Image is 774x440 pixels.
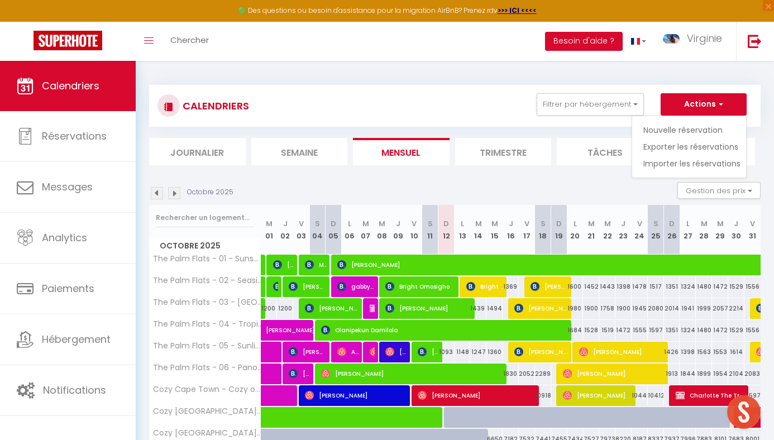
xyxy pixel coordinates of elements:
[514,341,568,362] span: [PERSON_NAME]
[744,205,761,255] th: 31
[519,364,535,384] div: 2052
[680,276,696,297] div: 1324
[486,205,503,255] th: 15
[728,276,744,297] div: 1529
[42,231,87,245] span: Analytics
[370,341,375,362] span: [PERSON_NAME] [DATE]
[664,342,680,362] div: 1426
[712,276,728,297] div: 1472
[503,276,519,297] div: 1369
[728,205,744,255] th: 30
[583,276,599,297] div: 1452
[370,298,375,319] span: [PERSON_NAME]
[149,138,246,165] li: Journalier
[475,218,482,229] abbr: M
[289,341,327,362] span: [PERSON_NAME]
[390,205,406,255] th: 09
[418,341,439,362] span: [PERSON_NAME][DEMOGRAPHIC_DATA]
[331,218,336,229] abbr: D
[583,320,599,341] div: 1528
[151,429,263,437] span: Cozy [GEOGRAPHIC_DATA] - New ! [GEOGRAPHIC_DATA]
[664,276,680,297] div: 1351
[321,319,570,341] span: Olanipekun Damilola
[491,218,498,229] abbr: M
[289,363,310,384] span: [PERSON_NAME]
[621,218,625,229] abbr: J
[687,31,722,45] span: Virginie
[42,332,111,346] span: Hébergement
[599,298,615,319] div: 1758
[648,320,664,341] div: 1597
[734,218,738,229] abbr: J
[509,218,513,229] abbr: J
[486,298,503,319] div: 1494
[503,205,519,255] th: 16
[466,276,504,297] span: Bright Omosigho
[283,218,288,229] abbr: J
[632,205,648,255] th: 24
[396,218,400,229] abbr: J
[648,298,664,319] div: 2080
[514,298,568,319] span: [PERSON_NAME]
[503,364,519,384] div: 1830
[712,364,728,384] div: 1954
[498,6,537,15] strong: >>> ICI <<<<
[406,205,422,255] th: 10
[266,314,343,335] span: [PERSON_NAME]
[680,342,696,362] div: 1398
[470,298,486,319] div: 1439
[728,320,744,341] div: 1529
[385,341,407,362] span: [PERSON_NAME]
[664,298,680,319] div: 2014
[455,205,471,255] th: 13
[180,93,249,118] h3: CALENDRIERS
[701,218,708,229] abbr: M
[744,385,761,406] div: 11597
[599,276,615,297] div: 1443
[151,298,263,307] span: The Palm Flats - 03 - [GEOGRAPHIC_DATA]
[632,298,648,319] div: 1945
[615,320,632,341] div: 1472
[277,298,293,319] div: 1200
[648,276,664,297] div: 1517
[418,385,537,406] span: [PERSON_NAME]
[42,129,107,143] span: Réservations
[583,205,599,255] th: 21
[556,218,562,229] abbr: D
[567,276,584,297] div: 1600
[379,218,385,229] abbr: M
[412,218,417,229] abbr: V
[541,218,546,229] abbr: S
[428,218,433,229] abbr: S
[728,298,744,319] div: 2214
[266,218,273,229] abbr: M
[348,218,351,229] abbr: L
[676,385,746,406] span: Charlotte The Travel Cafe
[261,320,278,341] a: [PERSON_NAME]
[680,205,696,255] th: 27
[664,320,680,341] div: 1351
[696,320,712,341] div: 1480
[696,364,712,384] div: 1899
[535,364,551,384] div: 2289
[337,276,375,297] span: gabby angyalossy
[422,205,438,255] th: 11
[438,342,455,362] div: 1093
[342,205,358,255] th: 06
[289,276,327,297] span: [PERSON_NAME]
[583,298,599,319] div: 1900
[748,34,762,48] img: logout
[461,218,464,229] abbr: L
[643,122,740,138] a: Nouvelle réservation
[42,180,93,194] span: Messages
[680,364,696,384] div: 1844
[151,342,263,350] span: The Palm Flats - 05 - Sunlit Serenity
[696,276,712,297] div: 1480
[712,320,728,341] div: 1472
[305,254,327,275] span: Mnwana Nombini
[170,34,209,46] span: Chercher
[632,276,648,297] div: 1478
[648,205,664,255] th: 25
[299,218,304,229] abbr: V
[664,364,680,384] div: 1913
